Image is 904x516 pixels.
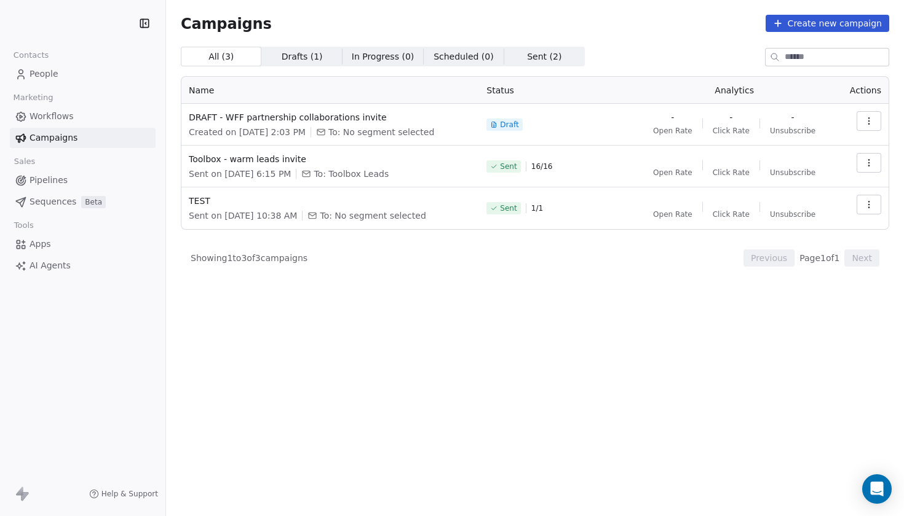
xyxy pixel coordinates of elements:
span: Contacts [8,46,54,64]
span: Click Rate [713,209,750,219]
span: Sent [500,162,517,171]
a: Campaigns [10,128,156,148]
th: Analytics [633,77,836,104]
span: AI Agents [30,259,71,272]
a: Workflows [10,106,156,127]
span: Sent [500,203,517,213]
span: To: No segment selected [320,209,426,222]
span: Unsubscribe [770,209,815,219]
span: Marketing [8,88,58,107]
a: AI Agents [10,256,156,276]
th: Name [181,77,479,104]
span: Toolbox - warm leads invite [189,153,472,165]
span: Open Rate [653,126,692,136]
button: Next [844,249,879,267]
span: Click Rate [713,126,750,136]
span: Scheduled ( 0 ) [434,50,494,63]
a: Apps [10,234,156,254]
span: Page 1 of 1 [799,252,839,264]
span: Click Rate [713,168,750,178]
span: Sent on [DATE] 6:15 PM [189,168,291,180]
span: Beta [81,196,106,208]
span: TEST [189,195,472,207]
span: To: No segment selected [328,126,434,138]
button: Create new campaign [766,15,889,32]
span: Apps [30,238,51,251]
span: Open Rate [653,168,692,178]
span: Drafts ( 1 ) [282,50,323,63]
span: Campaigns [181,15,272,32]
span: Open Rate [653,209,692,219]
a: Pipelines [10,170,156,190]
span: To: Toolbox Leads [314,168,389,180]
span: Workflows [30,110,74,123]
span: Unsubscribe [770,168,815,178]
span: Tools [9,216,39,235]
div: Open Intercom Messenger [862,474,892,504]
span: DRAFT - WFF partnership collaborations invite [189,111,472,123]
span: - [791,111,795,123]
span: Sent on [DATE] 10:38 AM [189,209,297,222]
a: Help & Support [89,489,158,499]
span: Sent ( 2 ) [527,50,561,63]
span: Sequences [30,195,76,208]
a: People [10,64,156,84]
a: SequencesBeta [10,192,156,212]
span: Pipelines [30,174,68,187]
button: Previous [743,249,795,267]
span: - [729,111,732,123]
span: People [30,68,58,80]
th: Actions [836,77,889,104]
span: - [671,111,674,123]
span: In Progress ( 0 ) [352,50,414,63]
span: 1 / 1 [531,203,543,213]
span: Sales [9,152,41,171]
span: Showing 1 to 3 of 3 campaigns [191,252,307,264]
span: Created on [DATE] 2:03 PM [189,126,306,138]
span: 16 / 16 [531,162,553,171]
span: Campaigns [30,131,77,144]
th: Status [479,77,633,104]
span: Help & Support [101,489,158,499]
span: Unsubscribe [770,126,815,136]
span: Draft [500,120,518,130]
